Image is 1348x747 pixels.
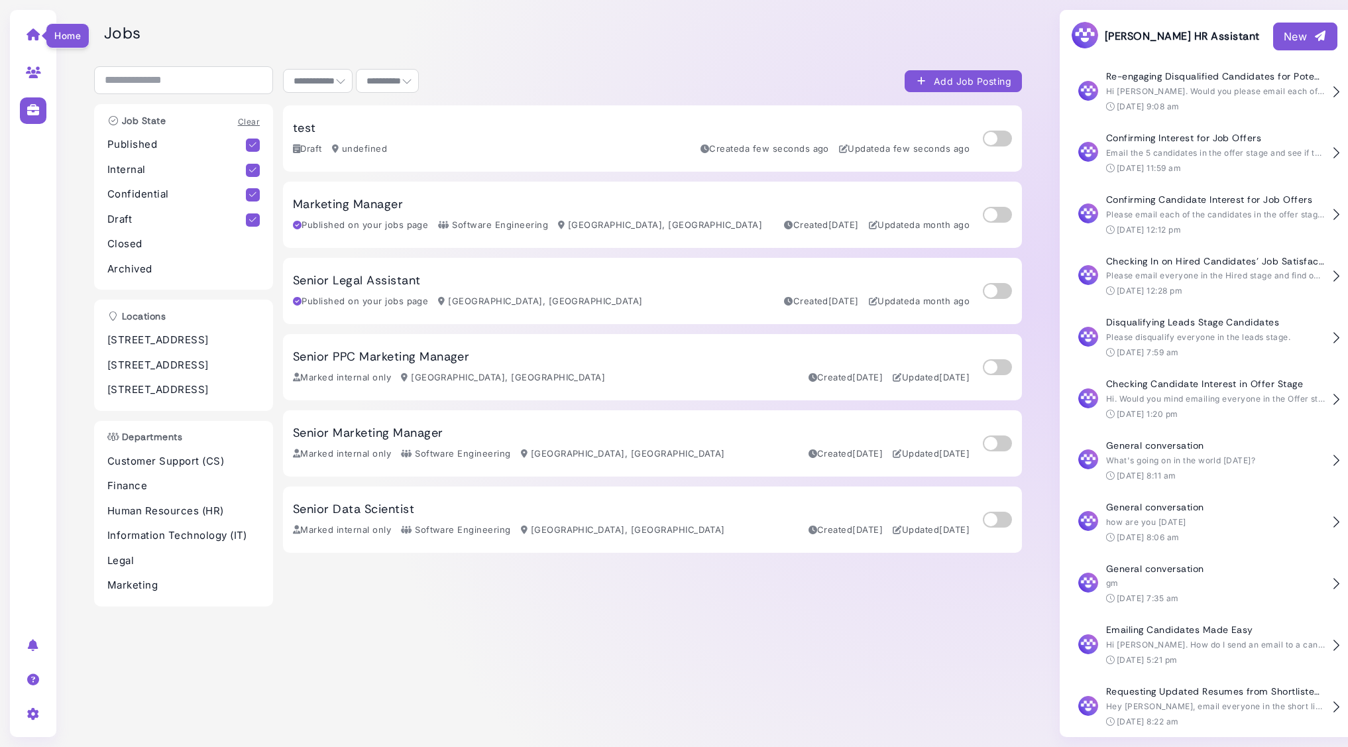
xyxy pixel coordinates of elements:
[893,371,970,384] div: Updated
[701,143,829,156] div: Created
[293,447,391,461] div: Marked internal only
[293,524,391,537] div: Marked internal only
[893,447,970,461] div: Updated
[293,502,414,517] h3: Senior Data Scientist
[293,274,421,288] h3: Senior Legal Assistant
[107,187,246,202] p: Confidential
[401,524,511,537] div: Software Engineering
[1117,717,1179,726] time: [DATE] 8:22 am
[283,258,1022,324] a: Senior Legal Assistant Published on your jobs page [GEOGRAPHIC_DATA], [GEOGRAPHIC_DATA] Created[D...
[283,334,1022,400] a: Senior PPC Marketing Manager Marked internal only [GEOGRAPHIC_DATA], [GEOGRAPHIC_DATA] Created[DA...
[1106,71,1325,82] h4: Re-engaging Disqualified Candidates for Potential Leads
[283,182,1022,248] a: Marketing Manager Published on your jobs page Software Engineering [GEOGRAPHIC_DATA], [GEOGRAPHIC...
[104,24,1022,43] h2: Jobs
[939,524,970,535] time: Apr 25, 2025
[1070,123,1337,184] button: Confirming Interest for Job Offers Email the 5 candidates in the offer stage and see if they're i...
[1106,517,1186,527] span: how are you [DATE]
[1117,286,1182,296] time: [DATE] 12:28 pm
[332,143,387,156] div: undefined
[1070,430,1337,492] button: General conversation What's going on in the world [DATE]? [DATE] 8:11 am
[1284,29,1327,44] div: New
[107,528,260,544] p: Information Technology (IT)
[1070,369,1337,430] button: Checking Candidate Interest in Offer Stage Hi. Would you mind emailing everyone in the Offer stag...
[107,454,260,469] p: Customer Support (CS)
[1117,655,1178,665] time: [DATE] 5:21 pm
[869,295,970,308] div: Updated
[1070,184,1337,246] button: Confirming Candidate Interest for Job Offers Please email each of the candidates in the offer sta...
[401,371,605,384] div: [GEOGRAPHIC_DATA], [GEOGRAPHIC_DATA]
[839,143,970,156] div: Updated
[1070,614,1337,676] button: Emailing Candidates Made Easy Hi [PERSON_NAME]. How do I send an email to a candidate? [DATE] 5:2...
[293,426,443,441] h3: Senior Marketing Manager
[784,219,859,232] div: Created
[745,143,829,154] time: Aug 20, 2025
[1106,332,1290,342] span: Please disqualify everyone in the leads stage.
[521,447,725,461] div: [GEOGRAPHIC_DATA], [GEOGRAPHIC_DATA]
[1106,640,1347,650] span: Hi [PERSON_NAME]. How do I send an email to a candidate?
[1106,378,1325,390] h4: Checking Candidate Interest in Offer Stage
[939,372,970,382] time: May 08, 2025
[1070,21,1259,52] h3: [PERSON_NAME] HR Assistant
[107,137,246,152] p: Published
[828,219,859,230] time: Dec 29, 2024
[101,115,172,127] h3: Job State
[939,448,970,459] time: Apr 28, 2025
[809,524,883,537] div: Created
[1106,563,1325,575] h4: General conversation
[852,524,883,535] time: Jan 09, 2025
[1106,624,1325,636] h4: Emailing Candidates Made Easy
[1070,492,1337,553] button: General conversation how are you [DATE] [DATE] 8:06 am
[293,219,428,232] div: Published on your jobs page
[1106,440,1325,451] h4: General conversation
[869,219,970,232] div: Updated
[1106,133,1325,144] h4: Confirming Interest for Job Offers
[107,212,246,227] p: Draft
[1273,23,1337,50] button: New
[915,296,970,306] time: Jul 24, 2025
[784,295,859,308] div: Created
[107,578,260,593] p: Marketing
[293,371,391,384] div: Marked internal only
[438,219,548,232] div: Software Engineering
[107,479,260,494] p: Finance
[1117,593,1179,603] time: [DATE] 7:35 am
[1117,347,1179,357] time: [DATE] 7:59 am
[283,105,1022,172] a: test Draft undefined Createda few seconds ago Updateda few seconds ago
[283,487,1022,553] a: Senior Data Scientist Marked internal only Software Engineering [GEOGRAPHIC_DATA], [GEOGRAPHIC_DA...
[107,333,260,348] p: [STREET_ADDRESS]
[1117,163,1181,173] time: [DATE] 11:59 am
[852,448,883,459] time: Jan 10, 2025
[893,524,970,537] div: Updated
[438,295,642,308] div: [GEOGRAPHIC_DATA], [GEOGRAPHIC_DATA]
[107,262,260,277] p: Archived
[293,143,322,156] div: Draft
[107,237,260,252] p: Closed
[1106,502,1325,513] h4: General conversation
[1106,194,1325,205] h4: Confirming Candidate Interest for Job Offers
[558,219,762,232] div: [GEOGRAPHIC_DATA], [GEOGRAPHIC_DATA]
[1117,101,1180,111] time: [DATE] 9:08 am
[1106,455,1255,465] span: What's going on in the world [DATE]?
[809,447,883,461] div: Created
[46,23,89,48] div: Home
[1070,61,1337,123] button: Re-engaging Disqualified Candidates for Potential Leads Hi [PERSON_NAME]. Would you please email ...
[293,350,469,365] h3: Senior PPC Marketing Manager
[1106,686,1325,697] h4: Requesting Updated Resumes from Shortlisted Candidates
[107,358,260,373] p: [STREET_ADDRESS]
[293,198,403,212] h3: Marketing Manager
[283,410,1022,477] a: Senior Marketing Manager Marked internal only Software Engineering [GEOGRAPHIC_DATA], [GEOGRAPHIC...
[1117,225,1181,235] time: [DATE] 12:12 pm
[107,504,260,519] p: Human Resources (HR)
[915,74,1011,88] div: Add Job Posting
[521,524,725,537] div: [GEOGRAPHIC_DATA], [GEOGRAPHIC_DATA]
[401,447,511,461] div: Software Engineering
[1070,553,1337,615] button: General conversation gm [DATE] 7:35 am
[1117,471,1176,481] time: [DATE] 8:11 am
[107,162,246,178] p: Internal
[852,372,883,382] time: Dec 11, 2024
[293,295,428,308] div: Published on your jobs page
[828,296,859,306] time: Feb 26, 2025
[809,371,883,384] div: Created
[1117,409,1178,419] time: [DATE] 1:20 pm
[101,311,172,322] h3: Locations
